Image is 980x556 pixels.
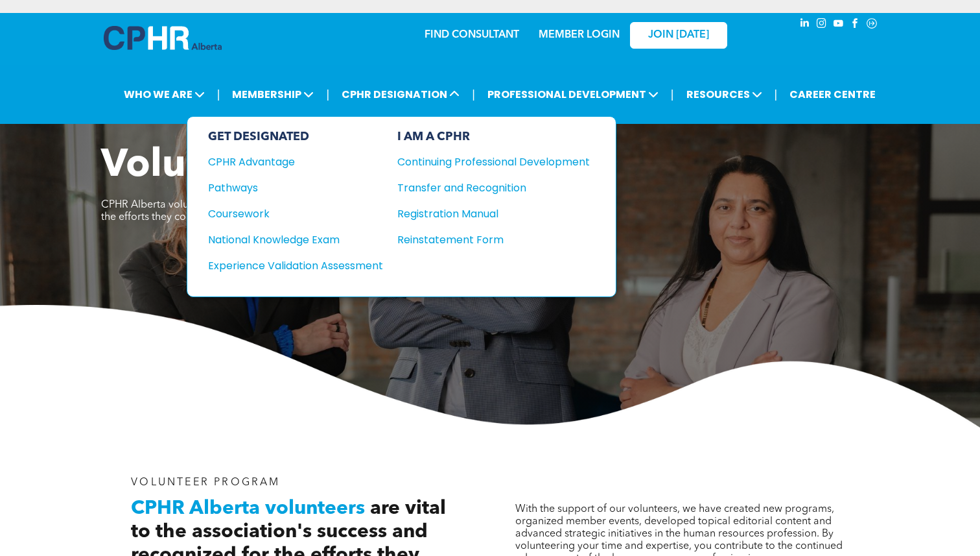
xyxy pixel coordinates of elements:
[630,22,727,49] a: JOIN [DATE]
[671,81,674,108] li: |
[131,477,280,488] span: VOLUNTEER PROGRAM
[208,206,383,222] a: Coursework
[120,82,209,106] span: WHO WE ARE
[208,258,366,274] div: Experience Validation Assessment
[208,154,366,170] div: CPHR Advantage
[397,232,590,248] a: Reinstatement Form
[208,258,383,274] a: Experience Validation Assessment
[101,200,482,223] span: CPHR Alberta volunteers are vital to the association's success and recognized for the efforts the...
[865,16,879,34] a: Social network
[208,154,383,170] a: CPHR Advantage
[397,154,590,170] a: Continuing Professional Development
[397,180,570,196] div: Transfer and Recognition
[397,180,590,196] a: Transfer and Recognition
[131,499,365,518] span: CPHR Alberta volunteers
[397,206,590,222] a: Registration Manual
[208,130,383,144] div: GET DESIGNATED
[682,82,766,106] span: RESOURCES
[648,29,709,42] span: JOIN [DATE]
[217,81,220,108] li: |
[814,16,828,34] a: instagram
[338,82,463,106] span: CPHR DESIGNATION
[484,82,662,106] span: PROFESSIONAL DEVELOPMENT
[208,232,383,248] a: National Knowledge Exam
[848,16,862,34] a: facebook
[208,206,366,222] div: Coursework
[539,30,620,40] a: MEMBER LOGIN
[425,30,519,40] a: FIND CONSULTANT
[397,206,570,222] div: Registration Manual
[397,232,570,248] div: Reinstatement Form
[101,147,456,186] span: Volunteer Program
[208,180,366,196] div: Pathways
[472,81,475,108] li: |
[326,81,329,108] li: |
[208,180,383,196] a: Pathways
[208,232,366,248] div: National Knowledge Exam
[797,16,811,34] a: linkedin
[775,81,778,108] li: |
[104,26,222,50] img: A blue and white logo for cp alberta
[397,154,570,170] div: Continuing Professional Development
[397,130,590,144] div: I AM A CPHR
[786,82,880,106] a: CAREER CENTRE
[831,16,845,34] a: youtube
[228,82,318,106] span: MEMBERSHIP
